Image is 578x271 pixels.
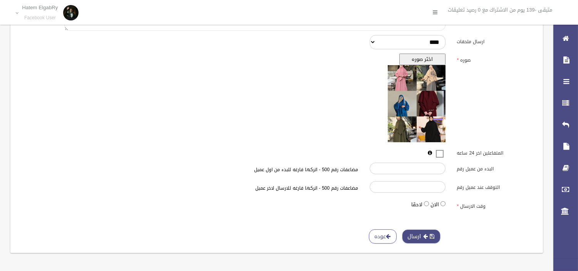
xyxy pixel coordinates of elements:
label: المتفاعلين اخر 24 ساعه [451,146,539,157]
label: البدء من عميل رقم [451,163,539,173]
img: معاينه الصوره [388,65,446,142]
label: الان [431,200,439,209]
label: وقت الارسال [451,200,539,210]
button: اختر صوره [399,54,446,65]
label: التوقف عند عميل رقم [451,181,539,192]
p: Hatem ElgabRy [22,5,58,10]
h6: مضاعفات رقم 500 - اتركها فارغه للارسال لاخر عميل [152,186,358,191]
small: Facebook User [22,15,58,21]
label: ارسال ملحقات [451,35,539,46]
label: صوره [451,54,539,64]
h6: مضاعفات رقم 500 - اتركها فارغه للبدء من اول عميل [152,167,358,172]
a: عوده [369,229,397,244]
button: ارسال [402,229,441,244]
label: لاحقا [411,200,422,209]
